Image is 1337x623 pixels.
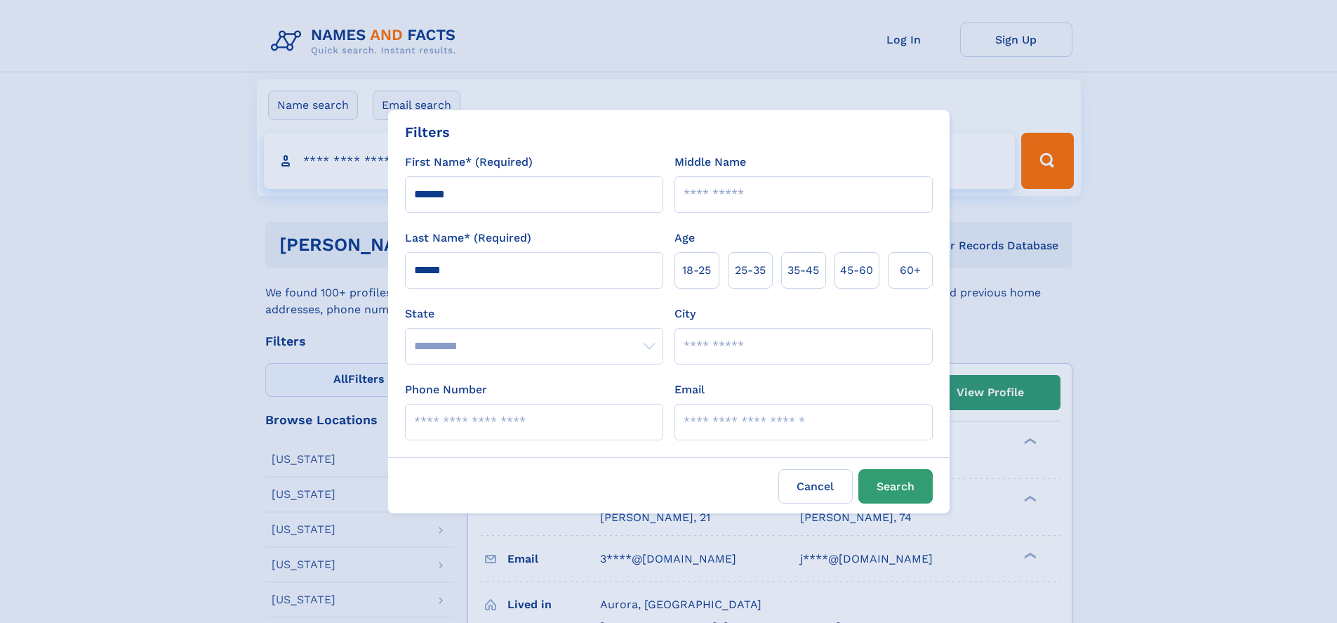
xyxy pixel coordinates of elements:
[405,154,533,171] label: First Name* (Required)
[674,230,695,247] label: Age
[405,230,531,247] label: Last Name* (Required)
[778,469,853,504] label: Cancel
[787,262,819,279] span: 35‑45
[674,154,746,171] label: Middle Name
[900,262,921,279] span: 60+
[858,469,933,504] button: Search
[735,262,766,279] span: 25‑35
[840,262,873,279] span: 45‑60
[682,262,711,279] span: 18‑25
[405,122,450,143] div: Filters
[405,306,663,322] label: State
[674,306,696,322] label: City
[405,381,487,398] label: Phone Number
[674,381,705,398] label: Email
